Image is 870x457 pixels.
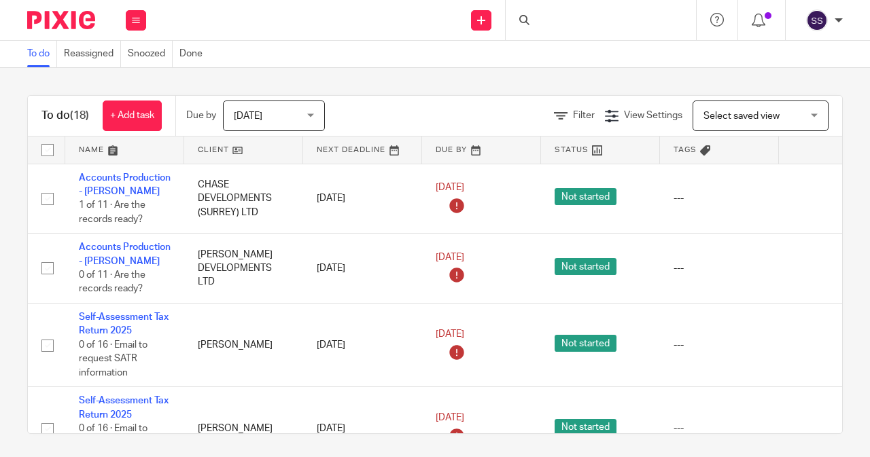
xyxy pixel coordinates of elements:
a: Snoozed [128,41,173,67]
p: Due by [186,109,216,122]
a: To do [27,41,57,67]
span: 0 of 16 · Email to request SATR information [79,340,147,378]
span: View Settings [624,111,682,120]
span: [DATE] [436,414,464,423]
span: Not started [555,419,616,436]
span: 0 of 11 · Are the records ready? [79,270,145,294]
div: --- [674,261,765,275]
a: Self-Assessment Tax Return 2025 [79,396,169,419]
span: (18) [70,110,89,121]
a: Accounts Production - [PERSON_NAME] [79,173,171,196]
span: 1 of 11 · Are the records ready? [79,200,145,224]
td: [DATE] [303,164,422,234]
span: [DATE] [436,253,464,262]
td: [DATE] [303,304,422,387]
span: [DATE] [436,183,464,192]
a: Done [179,41,209,67]
a: + Add task [103,100,162,131]
span: [DATE] [436,329,464,339]
span: Not started [555,335,616,352]
a: Self-Assessment Tax Return 2025 [79,312,169,335]
span: Not started [555,258,616,275]
span: Tags [674,146,697,153]
span: Select saved view [703,111,780,121]
span: Not started [555,188,616,205]
span: Filter [573,111,595,120]
h1: To do [41,109,89,123]
a: Accounts Production - [PERSON_NAME] [79,242,171,266]
div: --- [674,338,765,352]
img: svg%3E [806,10,828,31]
td: [DATE] [303,234,422,304]
div: --- [674,191,765,205]
div: --- [674,422,765,435]
span: [DATE] [234,111,262,121]
td: [PERSON_NAME] [184,304,303,387]
a: Reassigned [64,41,121,67]
td: [PERSON_NAME] DEVELOPMENTS LTD [184,234,303,304]
img: Pixie [27,11,95,29]
td: CHASE DEVELOPMENTS (SURREY) LTD [184,164,303,234]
